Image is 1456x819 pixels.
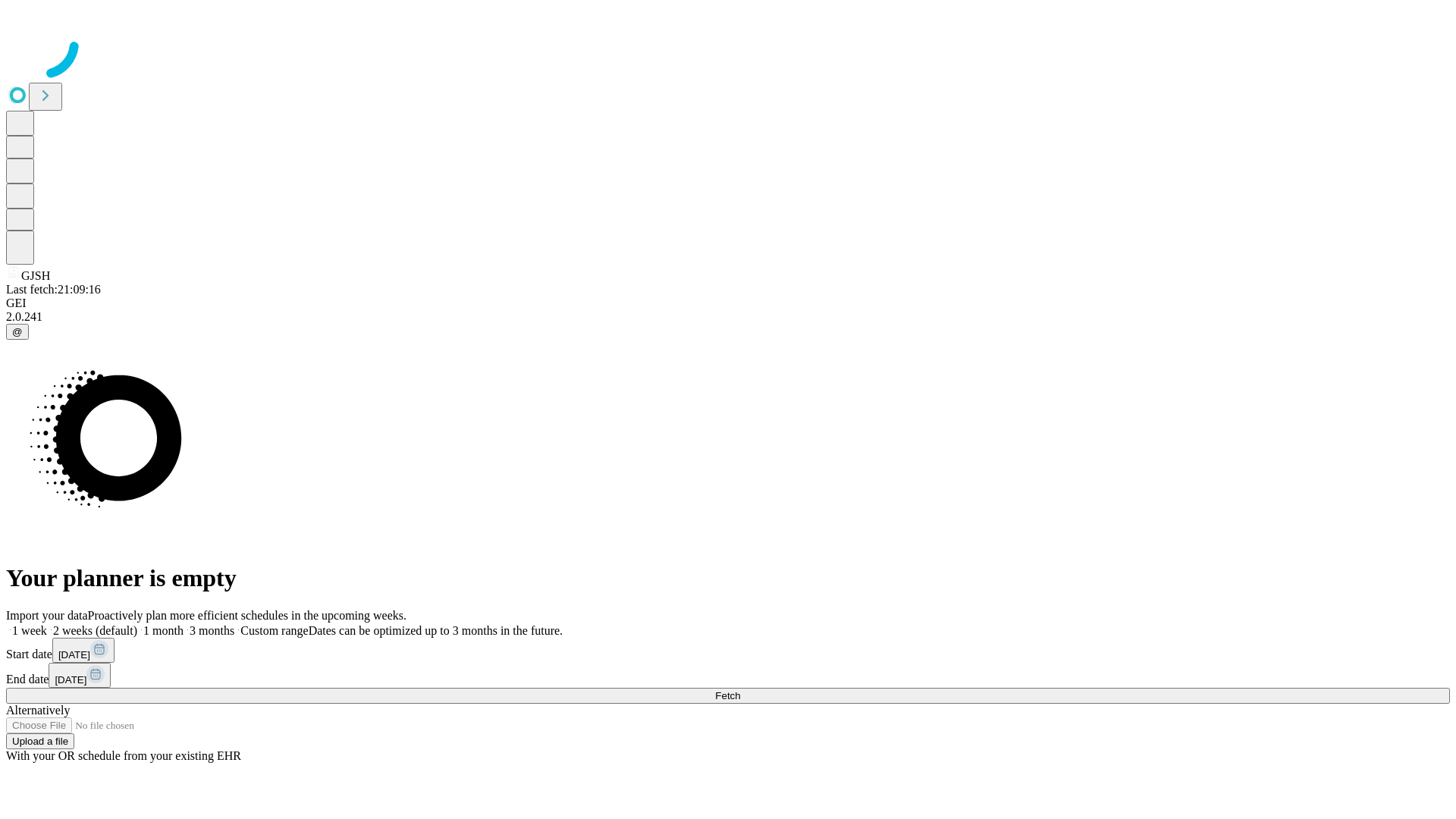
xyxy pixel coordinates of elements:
[6,749,241,762] span: With your OR schedule from your existing EHR
[6,704,70,717] span: Alternatively
[6,688,1450,704] button: Fetch
[6,283,101,296] span: Last fetch: 21:09:16
[88,609,406,622] span: Proactively plan more efficient schedules in the upcoming weeks.
[715,690,740,701] span: Fetch
[6,324,29,340] button: @
[6,663,1450,688] div: End date
[190,624,234,637] span: 3 months
[55,674,86,686] span: [DATE]
[6,733,74,749] button: Upload a file
[12,624,47,637] span: 1 week
[53,624,137,637] span: 2 weeks (default)
[49,663,111,688] button: [DATE]
[143,624,184,637] span: 1 month
[6,564,1450,592] h1: Your planner is empty
[12,326,23,337] span: @
[309,624,563,637] span: Dates can be optimized up to 3 months in the future.
[58,649,90,661] span: [DATE]
[6,297,1450,310] div: GEI
[240,624,308,637] span: Custom range
[6,638,1450,663] div: Start date
[52,638,115,663] button: [DATE]
[21,269,50,282] span: GJSH
[6,609,88,622] span: Import your data
[6,310,1450,324] div: 2.0.241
